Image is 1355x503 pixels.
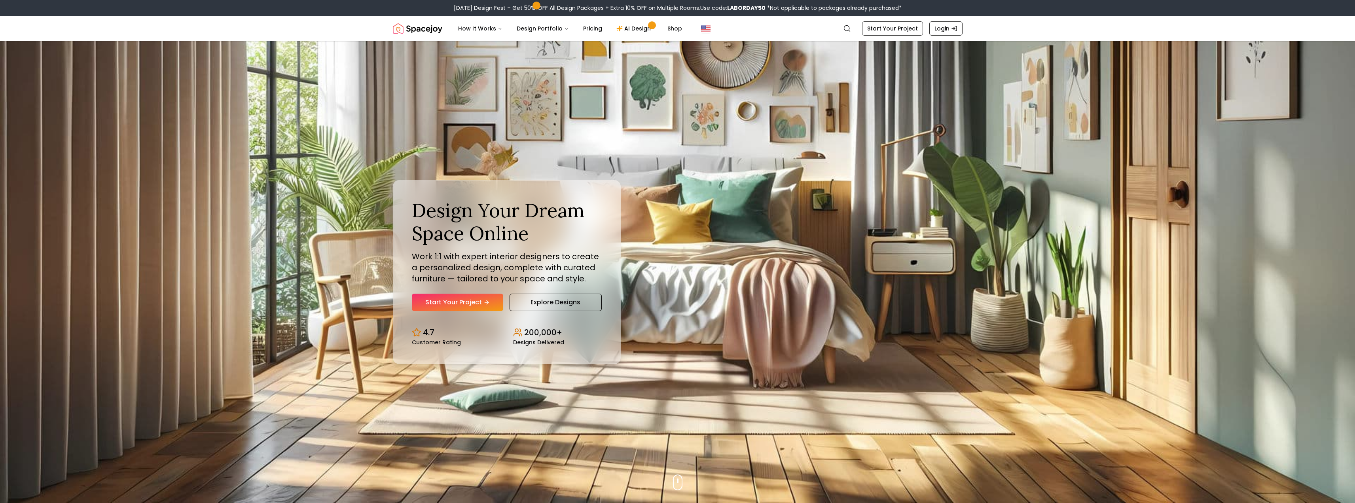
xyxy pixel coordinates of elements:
nav: Main [452,21,688,36]
span: Use code: [700,4,766,12]
p: Work 1:1 with expert interior designers to create a personalized design, complete with curated fu... [412,251,602,284]
small: Customer Rating [412,340,461,345]
a: Shop [661,21,688,36]
img: United States [701,24,711,33]
b: LABORDAY50 [727,4,766,12]
h1: Design Your Dream Space Online [412,199,602,245]
img: Spacejoy Logo [393,21,442,36]
button: Design Portfolio [510,21,575,36]
p: 4.7 [423,327,434,338]
div: Design stats [412,321,602,345]
a: AI Design [610,21,659,36]
p: 200,000+ [524,327,562,338]
div: [DATE] Design Fest – Get 50% OFF All Design Packages + Extra 10% OFF on Multiple Rooms. [454,4,902,12]
a: Start Your Project [862,21,923,36]
a: Pricing [577,21,608,36]
a: Start Your Project [412,294,503,311]
nav: Global [393,16,963,41]
span: *Not applicable to packages already purchased* [766,4,902,12]
button: How It Works [452,21,509,36]
a: Login [929,21,963,36]
a: Explore Designs [510,294,602,311]
a: Spacejoy [393,21,442,36]
small: Designs Delivered [513,340,564,345]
